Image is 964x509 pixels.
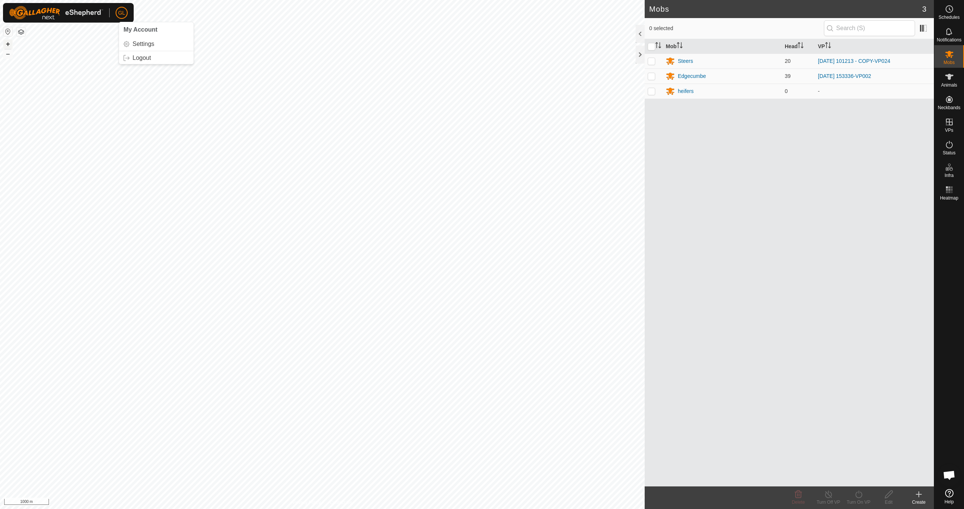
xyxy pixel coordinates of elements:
[678,87,694,95] div: heifers
[813,499,843,506] div: Turn Off VP
[818,73,871,79] a: [DATE] 153336-VP002
[649,24,824,32] span: 0 selected
[293,499,321,506] a: Privacy Policy
[124,26,157,33] span: My Account
[133,41,154,47] span: Settings
[678,57,693,65] div: Steers
[119,38,194,50] a: Settings
[934,486,964,507] a: Help
[943,151,955,155] span: Status
[818,58,890,64] a: [DATE] 101213 - COPY-VP024
[937,38,961,42] span: Notifications
[815,84,934,99] td: -
[940,196,958,200] span: Heatmap
[119,52,194,64] a: Logout
[3,27,12,36] button: Reset Map
[944,60,955,65] span: Mobs
[824,20,915,36] input: Search (S)
[655,43,661,49] p-sorticon: Activate to sort
[649,5,922,14] h2: Mobs
[944,500,954,504] span: Help
[9,6,103,20] img: Gallagher Logo
[792,500,805,505] span: Delete
[785,88,788,94] span: 0
[17,27,26,37] button: Map Layers
[922,3,926,15] span: 3
[938,15,959,20] span: Schedules
[938,105,960,110] span: Neckbands
[825,43,831,49] p-sorticon: Activate to sort
[874,499,904,506] div: Edit
[330,499,352,506] a: Contact Us
[843,499,874,506] div: Turn On VP
[677,43,683,49] p-sorticon: Activate to sort
[904,499,934,506] div: Create
[944,173,953,178] span: Infra
[785,73,791,79] span: 39
[782,39,815,54] th: Head
[133,55,151,61] span: Logout
[945,128,953,133] span: VPs
[118,9,125,17] span: GL
[941,83,957,87] span: Animals
[815,39,934,54] th: VP
[3,40,12,49] button: +
[798,43,804,49] p-sorticon: Activate to sort
[3,49,12,58] button: –
[785,58,791,64] span: 20
[663,39,782,54] th: Mob
[938,464,961,486] a: Open chat
[678,72,706,80] div: Edgecumbe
